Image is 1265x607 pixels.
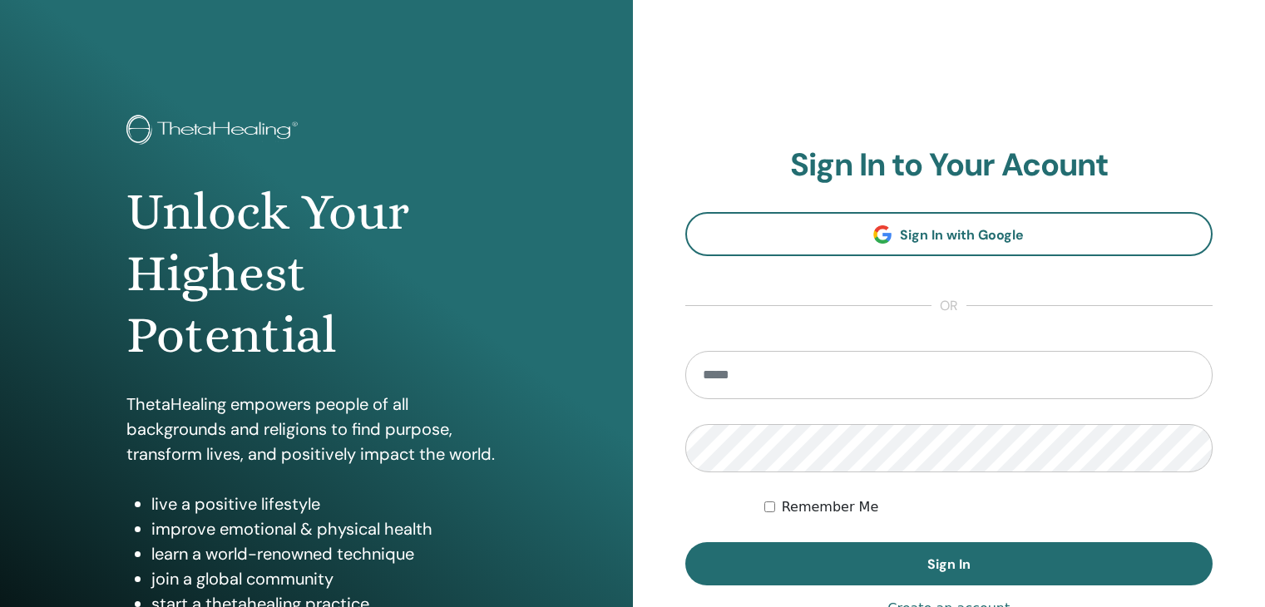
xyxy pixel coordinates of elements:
label: Remember Me [782,497,879,517]
li: live a positive lifestyle [151,491,506,516]
li: learn a world-renowned technique [151,541,506,566]
h1: Unlock Your Highest Potential [126,181,506,367]
li: improve emotional & physical health [151,516,506,541]
h2: Sign In to Your Acount [685,146,1213,185]
span: Sign In [927,555,971,573]
span: Sign In with Google [900,226,1024,244]
span: or [931,296,966,316]
button: Sign In [685,542,1213,585]
p: ThetaHealing empowers people of all backgrounds and religions to find purpose, transform lives, a... [126,392,506,466]
a: Sign In with Google [685,212,1213,256]
li: join a global community [151,566,506,591]
div: Keep me authenticated indefinitely or until I manually logout [764,497,1213,517]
